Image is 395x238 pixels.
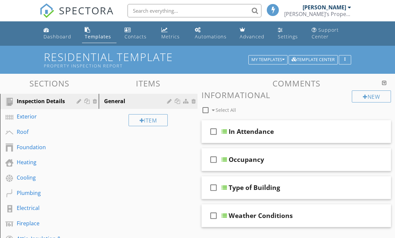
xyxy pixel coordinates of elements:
div: Roof [17,128,67,136]
h3: Items [99,79,197,88]
div: Heating [17,158,67,166]
i: check_box_outline_blank [208,180,219,196]
a: Support Center [309,24,354,43]
div: Exterior [17,112,67,121]
div: Jason’s Property Inspections, LLC [284,11,351,17]
div: Templates [85,33,111,40]
div: Contacts [125,33,147,40]
div: Fireplace [17,219,67,227]
a: Automations (Basic) [192,24,232,43]
a: Dashboard [41,24,77,43]
div: Cooling [17,174,67,182]
div: New [352,90,391,102]
div: Metrics [161,33,180,40]
div: Item [129,114,168,126]
a: Template Center [289,56,338,62]
a: Contacts [122,24,153,43]
i: check_box_outline_blank [208,124,219,140]
div: Dashboard [44,33,71,40]
div: Template Center [292,57,335,62]
input: Search everything... [128,4,261,17]
a: Settings [275,24,304,43]
h1: Residential Template [44,51,351,68]
div: Type of Building [229,184,280,192]
div: Plumbing [17,189,67,197]
div: Settings [278,33,298,40]
div: Automations [195,33,227,40]
div: Inspection Details [17,97,67,105]
span: Select All [216,107,236,113]
div: [PERSON_NAME] [303,4,346,11]
div: Foundation [17,143,67,151]
span: SPECTORA [59,3,114,17]
div: Support Center [312,27,339,40]
button: Template Center [289,55,338,64]
div: Weather Conditions [229,212,293,220]
div: Electrical [17,204,67,212]
div: In Attendance [229,128,274,136]
i: check_box_outline_blank [208,208,219,224]
div: My Templates [251,57,285,62]
img: The Best Home Inspection Software - Spectora [39,3,54,18]
a: Advanced [237,24,270,43]
h3: Informational [202,90,391,99]
a: Metrics [159,24,187,43]
h3: Comments [202,79,391,88]
a: SPECTORA [39,9,114,23]
div: Property Inspection Report [44,63,251,68]
div: Advanced [240,33,264,40]
div: Occupancy [229,156,264,164]
button: My Templates [248,55,288,64]
div: General [104,97,169,105]
i: check_box_outline_blank [208,152,219,168]
a: Templates [82,24,116,43]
